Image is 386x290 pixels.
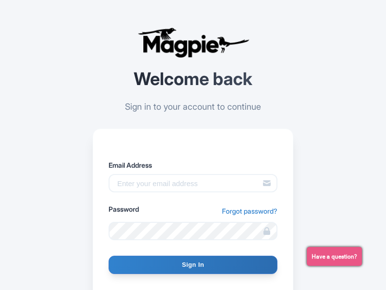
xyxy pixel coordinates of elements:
label: Email Address [109,160,277,170]
input: Sign In [109,256,277,274]
span: Have a question? [312,252,357,261]
input: Enter your email address [109,174,277,192]
label: Password [109,204,139,214]
button: Have a question? [307,247,362,266]
p: Sign in to your account to continue [93,100,293,113]
img: logo-ab69f6fb50320c5b225c76a69d11143b.png [135,27,251,58]
h2: Welcome back [93,70,293,89]
a: Forgot password? [222,206,277,216]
